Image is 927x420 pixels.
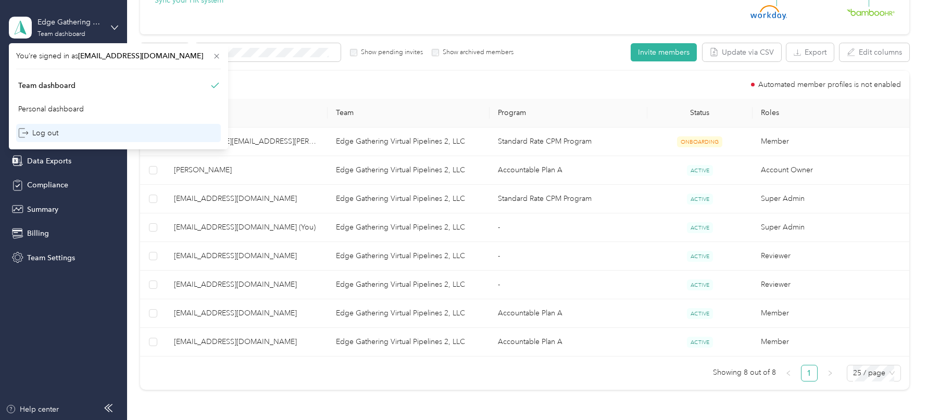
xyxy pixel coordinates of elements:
[853,365,895,381] span: 25 / page
[490,271,647,299] td: -
[758,81,901,88] span: Automated member profiles is not enabled
[753,213,915,242] td: Super Admin
[490,328,647,357] td: Accountable Plan A
[166,242,328,271] td: favr1+edgelng@everlance.com
[687,194,713,205] span: ACTIVE
[174,308,319,319] span: [EMAIL_ADDRESS][DOMAIN_NAME]
[174,136,319,147] span: [PERSON_NAME][EMAIL_ADDRESS][PERSON_NAME][DOMAIN_NAME]
[753,99,915,128] th: Roles
[27,204,58,215] span: Summary
[677,136,722,147] span: ONBOARDING
[27,180,68,190] span: Compliance
[16,50,221,61] span: You’re signed in as
[687,279,713,290] span: ACTIVE
[27,252,75,263] span: Team Settings
[174,279,319,290] span: [EMAIL_ADDRESS][DOMAIN_NAME]
[328,156,490,185] td: Edge Gathering Virtual Pipelines 2, LLC
[328,213,490,242] td: Edge Gathering Virtual Pipelines 2, LLC
[18,104,84,114] div: Personal dashboard
[490,156,647,185] td: Accountable Plan A
[780,365,797,381] button: left
[490,99,647,128] th: Program
[647,128,753,156] td: ONBOARDING
[687,308,713,319] span: ACTIVE
[801,365,817,381] a: 1
[166,271,328,299] td: favr2+edgelng@everlance.com
[490,185,647,213] td: Standard Rate CPM Program
[822,365,838,381] button: right
[869,362,927,420] iframe: Everlance-gr Chat Button Frame
[174,108,319,117] span: Name
[6,404,59,415] button: Help center
[753,185,915,213] td: Super Admin
[439,48,513,57] label: Show archived members
[687,337,713,348] span: ACTIVE
[780,365,797,381] li: Previous Page
[166,156,328,185] td: John D. Hewitt
[166,328,328,357] td: isaacbarnett@edgelng.com
[490,242,647,271] td: -
[847,365,901,381] div: Page Size
[37,31,85,37] div: Team dashboard
[78,52,203,60] span: [EMAIL_ADDRESS][DOMAIN_NAME]
[166,213,328,242] td: success+edgelng@everlance.com (You)
[647,99,753,128] th: Status
[328,185,490,213] td: Edge Gathering Virtual Pipelines 2, LLC
[174,336,319,348] span: [EMAIL_ADDRESS][DOMAIN_NAME]
[750,5,787,20] img: Workday
[753,271,915,299] td: Reviewer
[753,156,915,185] td: Account Owner
[357,48,423,57] label: Show pending invites
[166,185,328,213] td: syhayes@edgelng.com
[174,193,319,205] span: [EMAIL_ADDRESS][DOMAIN_NAME]
[166,299,328,328] td: tyroneclemons@edgelng.com
[490,299,647,328] td: Accountable Plan A
[27,156,71,167] span: Data Exports
[822,365,838,381] li: Next Page
[753,299,915,328] td: Member
[703,43,781,61] button: Update via CSV
[328,99,490,128] th: Team
[328,242,490,271] td: Edge Gathering Virtual Pipelines 2, LLC
[174,164,319,176] span: [PERSON_NAME]
[18,128,58,138] div: Log out
[328,128,490,156] td: Edge Gathering Virtual Pipelines 2, LLC
[328,271,490,299] td: Edge Gathering Virtual Pipelines 2, LLC
[166,99,328,128] th: Name
[328,299,490,328] td: Edge Gathering Virtual Pipelines 2, LLC
[827,370,833,376] span: right
[328,328,490,357] td: Edge Gathering Virtual Pipelines 2, LLC
[687,222,713,233] span: ACTIVE
[801,365,818,381] li: 1
[166,128,328,156] td: steven.taake@nexteraenergy.com
[174,222,319,233] span: [EMAIL_ADDRESS][DOMAIN_NAME] (You)
[174,250,319,262] span: [EMAIL_ADDRESS][DOMAIN_NAME]
[490,213,647,242] td: -
[27,228,49,239] span: Billing
[753,128,915,156] td: Member
[490,128,647,156] td: Standard Rate CPM Program
[18,80,76,91] div: Team dashboard
[753,242,915,271] td: Reviewer
[785,370,792,376] span: left
[631,43,697,61] button: Invite members
[840,43,909,61] button: Edit columns
[847,8,895,16] img: BambooHR
[687,251,713,262] span: ACTIVE
[713,365,776,380] span: Showing 8 out of 8
[753,328,915,357] td: Member
[37,17,103,28] div: Edge Gathering Virtual Pipelines 2, LLC
[687,165,713,176] span: ACTIVE
[786,43,834,61] button: Export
